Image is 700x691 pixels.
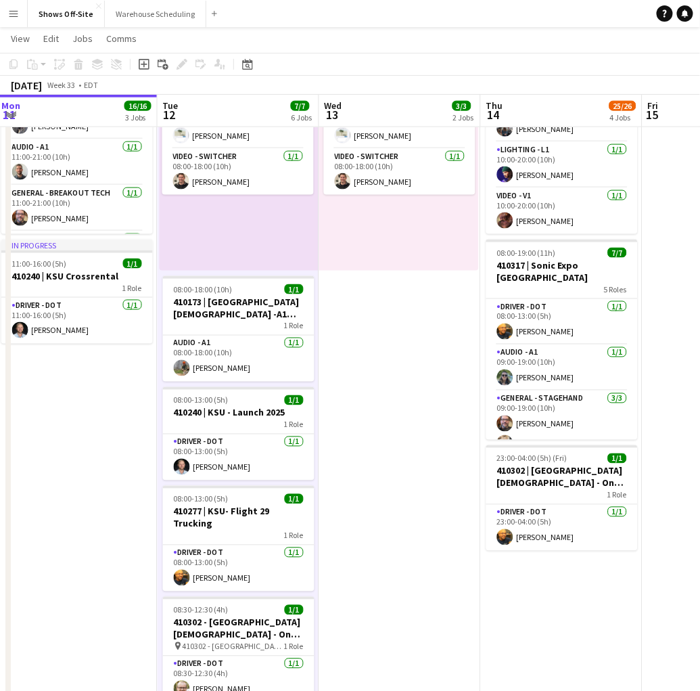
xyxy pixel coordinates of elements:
[648,99,659,112] span: Fri
[325,99,342,112] span: Wed
[1,185,153,231] app-card-role: General - Breakout Tech1/111:00-21:00 (10h)[PERSON_NAME]
[486,345,638,391] app-card-role: Audio - A11/109:00-19:00 (10h)[PERSON_NAME]
[124,101,151,111] span: 16/16
[607,490,627,500] span: 1 Role
[67,30,98,47] a: Jobs
[608,248,627,258] span: 7/7
[72,32,93,45] span: Jobs
[101,30,142,47] a: Comms
[453,112,474,122] div: 2 Jobs
[1,240,153,250] div: In progress
[646,107,659,122] span: 15
[163,486,314,592] app-job-card: 08:00-13:00 (5h)1/1410277 | KSU- Flight 29 Trucking1 RoleDriver - DOT1/108:00-13:00 (5h)[PERSON_N...
[28,1,105,27] button: Shows Off-Site
[106,32,137,45] span: Comms
[183,642,284,652] span: 410302 - [GEOGRAPHIC_DATA][DEMOGRAPHIC_DATA] - One Race Event
[285,494,304,504] span: 1/1
[163,276,314,382] app-job-card: 08:00-18:00 (10h)1/1410173 | [GEOGRAPHIC_DATA][DEMOGRAPHIC_DATA] -A1 Prep Day1 RoleAudio - A11/10...
[1,240,153,344] app-job-card: In progress11:00-16:00 (5h)1/1410240 | KSU Crossrental1 RoleDriver - DOT1/111:00-16:00 (5h)[PERSO...
[162,70,314,195] app-job-card: 08:00-18:00 (10h)2/22 RolesGeneral - Project Mgr.1/108:00-18:00 (10h)[PERSON_NAME]Video - Switche...
[324,70,475,195] app-job-card: 08:00-18:00 (10h)2/22 RolesGeneral - Project Mgr.1/108:00-18:00 (10h)[PERSON_NAME]Video - Switche...
[324,149,475,195] app-card-role: Video - Switcher1/108:00-18:00 (10h)[PERSON_NAME]
[486,240,638,440] app-job-card: 08:00-19:00 (11h)7/7410317 | Sonic Expo [GEOGRAPHIC_DATA]5 RolesDriver - DOT1/108:00-13:00 (5h)[P...
[285,284,304,294] span: 1/1
[486,259,638,284] h3: 410317 | Sonic Expo [GEOGRAPHIC_DATA]
[285,395,304,405] span: 1/1
[5,30,35,47] a: View
[125,112,151,122] div: 3 Jobs
[1,298,153,344] app-card-role: Driver - DOT1/111:00-16:00 (5h)[PERSON_NAME]
[163,617,314,641] h3: 410302 - [GEOGRAPHIC_DATA][DEMOGRAPHIC_DATA] - One Race Event
[123,259,142,269] span: 1/1
[45,80,78,90] span: Week 33
[486,391,638,476] app-card-role: General - Stagehand3/309:00-19:00 (10h)[PERSON_NAME][PERSON_NAME]
[484,107,503,122] span: 14
[174,605,229,615] span: 08:30-12:30 (4h)
[285,605,304,615] span: 1/1
[163,506,314,530] h3: 410277 | KSU- Flight 29 Trucking
[105,1,206,27] button: Warehouse Scheduling
[174,395,229,405] span: 08:00-13:00 (5h)
[163,336,314,382] app-card-role: Audio - A11/108:00-18:00 (10h)[PERSON_NAME]
[38,30,64,47] a: Edit
[486,34,638,234] app-job-card: 07:00-20:00 (13h)13/14410173 | [GEOGRAPHIC_DATA][DEMOGRAPHIC_DATA] - 6th Grade Fall Camp FFA 2025...
[291,112,312,122] div: 6 Jobs
[1,99,20,112] span: Mon
[12,259,67,269] span: 11:00-16:00 (5h)
[452,101,471,111] span: 3/3
[486,99,503,112] span: Thu
[486,445,638,551] app-job-card: 23:00-04:00 (5h) (Fri)1/1410302 | [GEOGRAPHIC_DATA][DEMOGRAPHIC_DATA] - One Race Event1 RoleDrive...
[122,283,142,293] span: 1 Role
[323,107,342,122] span: 13
[284,321,304,331] span: 1 Role
[11,79,42,92] div: [DATE]
[486,142,638,188] app-card-role: Lighting - L11/110:00-20:00 (10h)[PERSON_NAME]
[163,407,314,419] h3: 410240 | KSU - Launch 2025
[497,248,556,258] span: 08:00-19:00 (11h)
[163,545,314,592] app-card-role: Driver - DOT1/108:00-13:00 (5h)[PERSON_NAME]
[610,112,636,122] div: 4 Jobs
[43,32,59,45] span: Edit
[284,642,304,652] span: 1 Role
[174,284,233,294] span: 08:00-18:00 (10h)
[161,107,179,122] span: 12
[163,387,314,481] app-job-card: 08:00-13:00 (5h)1/1410240 | KSU - Launch 20251 RoleDriver - DOT1/108:00-13:00 (5h)[PERSON_NAME]
[284,420,304,430] span: 1 Role
[604,284,627,294] span: 5 Roles
[486,505,638,551] app-card-role: Driver - DOT1/123:00-04:00 (5h)[PERSON_NAME]
[11,32,30,45] span: View
[486,188,638,234] app-card-role: Video - V11/110:00-20:00 (10h)[PERSON_NAME]
[1,34,153,234] app-job-card: In progress09:00-00:00 (15h) (Tue)14/14410389 | [PERSON_NAME]- Celebration of Life8 RolesGeneral ...
[84,80,98,90] div: EDT
[291,101,310,111] span: 7/7
[608,453,627,464] span: 1/1
[163,434,314,481] app-card-role: Driver - DOT1/108:00-13:00 (5h)[PERSON_NAME]
[497,453,567,464] span: 23:00-04:00 (5h) (Fri)
[162,149,314,195] app-card-role: Video - Switcher1/108:00-18:00 (10h)[PERSON_NAME]
[486,465,638,489] h3: 410302 | [GEOGRAPHIC_DATA][DEMOGRAPHIC_DATA] - One Race Event
[609,101,636,111] span: 25/26
[163,99,179,112] span: Tue
[1,139,153,185] app-card-role: Audio - A11/111:00-21:00 (10h)[PERSON_NAME]
[284,531,304,541] span: 1 Role
[174,494,229,504] span: 08:00-13:00 (5h)
[1,231,153,277] app-card-role: Lighting - L11/1
[1,270,153,282] h3: 410240 | KSU Crossrental
[486,299,638,345] app-card-role: Driver - DOT1/108:00-13:00 (5h)[PERSON_NAME]
[163,296,314,320] h3: 410173 | [GEOGRAPHIC_DATA][DEMOGRAPHIC_DATA] -A1 Prep Day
